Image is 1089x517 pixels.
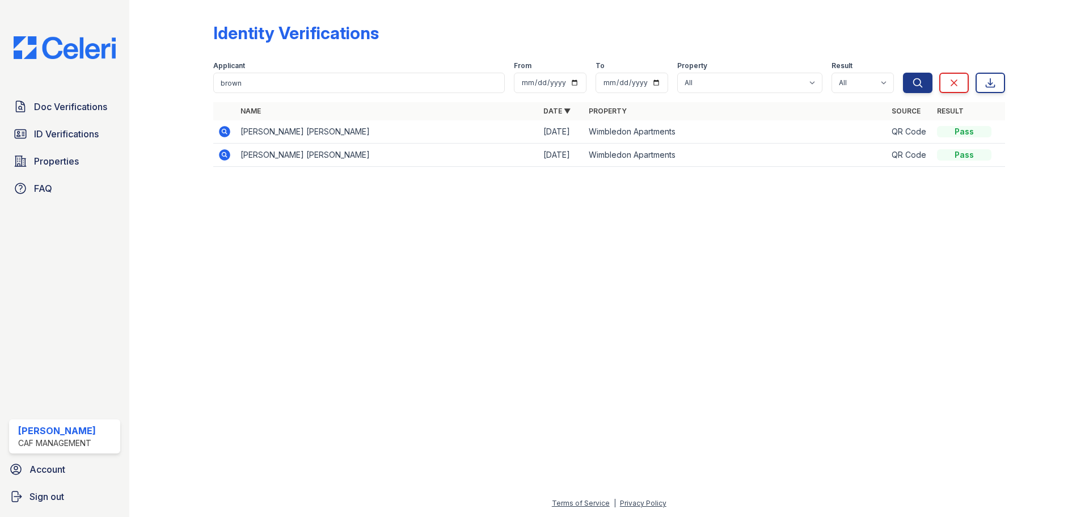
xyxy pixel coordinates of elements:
span: Doc Verifications [34,100,107,114]
td: QR Code [887,120,932,144]
td: [PERSON_NAME] [PERSON_NAME] [236,144,539,167]
div: Pass [937,126,991,137]
input: Search by name or phone number [213,73,505,93]
span: ID Verifications [34,127,99,141]
a: Result [937,107,964,115]
a: Source [892,107,921,115]
span: Properties [34,154,79,168]
label: From [514,61,531,70]
a: FAQ [9,177,120,200]
td: [PERSON_NAME] [PERSON_NAME] [236,120,539,144]
a: Privacy Policy [620,499,666,507]
img: CE_Logo_Blue-a8612792a0a2168367f1c8372b55b34899dd931a85d93a1a3d3e32e68fde9ad4.png [5,36,125,59]
span: Account [29,463,65,476]
td: [DATE] [539,144,584,167]
a: ID Verifications [9,123,120,145]
a: Sign out [5,485,125,508]
a: Terms of Service [552,499,610,507]
div: Pass [937,149,991,161]
span: FAQ [34,182,52,195]
td: Wimbledon Apartments [584,120,887,144]
a: Account [5,458,125,481]
td: [DATE] [539,120,584,144]
td: QR Code [887,144,932,167]
a: Properties [9,150,120,173]
label: Property [677,61,707,70]
label: Applicant [213,61,245,70]
a: Name [240,107,261,115]
a: Property [589,107,627,115]
div: CAF Management [18,438,96,449]
span: Sign out [29,490,64,503]
label: Result [831,61,852,70]
a: Doc Verifications [9,95,120,118]
div: [PERSON_NAME] [18,424,96,438]
div: | [614,499,616,507]
label: To [596,61,605,70]
td: Wimbledon Apartments [584,144,887,167]
div: Identity Verifications [213,23,379,43]
a: Date ▼ [543,107,571,115]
